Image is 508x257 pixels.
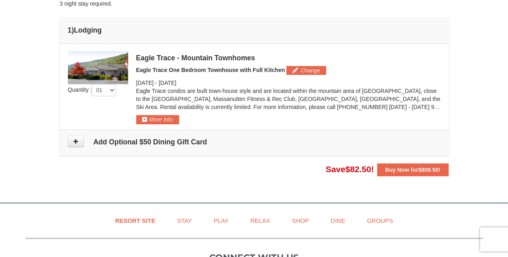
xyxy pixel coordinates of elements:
a: Stay [167,212,202,230]
span: [DATE] [159,80,176,86]
p: Eagle Trace condos are built town-house style and are located within the mountain area of [GEOGRA... [136,87,441,111]
div: Eagle Trace - Mountain Townhomes [136,54,441,62]
span: - [155,80,157,86]
a: Resort Site [105,212,165,230]
a: Shop [282,212,319,230]
h4: 1 Lodging [68,26,441,34]
a: Play [204,212,239,230]
span: Save ! [326,164,374,174]
span: Quantity : [68,86,116,93]
button: Change [286,66,326,75]
span: Eagle Trace One Bedroom Townhouse with Full Kitchen [136,67,285,73]
button: Buy Now for$808.50! [377,163,449,176]
a: Dine [320,212,355,230]
span: 3 night stay required. [60,0,112,7]
h4: Add Optional $50 Dining Gift Card [68,138,441,146]
img: 19218983-1-9b289e55.jpg [68,51,128,84]
button: More Info [136,115,179,124]
span: $82.50 [345,164,371,174]
span: [DATE] [136,80,154,86]
a: Groups [357,212,403,230]
span: $808.50 [418,167,439,173]
strong: Buy Now for ! [385,167,441,173]
a: Relax [240,212,280,230]
span: ) [71,26,74,34]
